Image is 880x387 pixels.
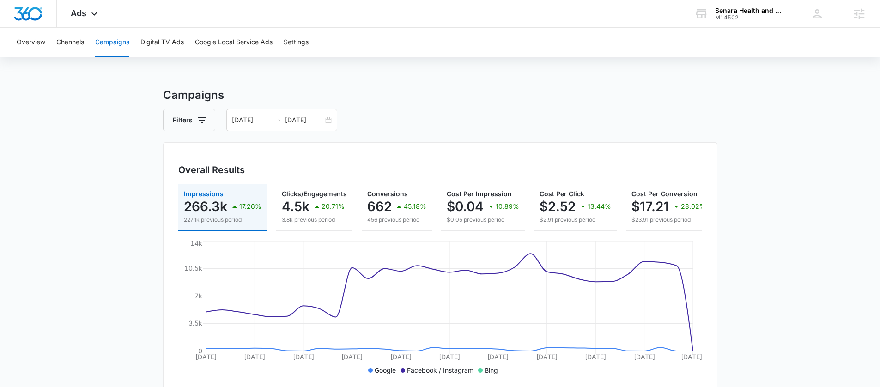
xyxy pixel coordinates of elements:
[194,292,202,300] tspan: 7k
[447,190,512,198] span: Cost Per Impression
[188,319,202,327] tspan: 3.5k
[195,353,217,361] tspan: [DATE]
[341,353,363,361] tspan: [DATE]
[282,190,347,198] span: Clicks/Engagements
[390,353,411,361] tspan: [DATE]
[715,14,783,21] div: account id
[540,216,611,224] p: $2.91 previous period
[487,353,509,361] tspan: [DATE]
[496,203,519,210] p: 10.89%
[140,28,184,57] button: Digital TV Ads
[585,353,606,361] tspan: [DATE]
[184,264,202,272] tspan: 10.5k
[292,353,314,361] tspan: [DATE]
[184,199,227,214] p: 266.3k
[447,216,519,224] p: $0.05 previous period
[588,203,611,210] p: 13.44%
[375,365,396,375] p: Google
[631,199,669,214] p: $17.21
[285,115,323,125] input: End date
[439,353,460,361] tspan: [DATE]
[367,199,392,214] p: 662
[178,163,245,177] h3: Overall Results
[282,216,347,224] p: 3.8k previous period
[184,216,261,224] p: 227.1k previous period
[447,199,484,214] p: $0.04
[681,353,702,361] tspan: [DATE]
[195,28,273,57] button: Google Local Service Ads
[198,347,202,355] tspan: 0
[540,199,576,214] p: $2.52
[163,109,215,131] button: Filters
[232,115,270,125] input: Start date
[17,28,45,57] button: Overview
[536,353,557,361] tspan: [DATE]
[184,190,224,198] span: Impressions
[282,199,310,214] p: 4.5k
[681,203,706,210] p: 28.02%
[407,365,473,375] p: Facebook / Instagram
[56,28,84,57] button: Channels
[367,216,426,224] p: 456 previous period
[95,28,129,57] button: Campaigns
[631,216,706,224] p: $23.91 previous period
[274,116,281,124] span: swap-right
[367,190,408,198] span: Conversions
[284,28,309,57] button: Settings
[274,116,281,124] span: to
[485,365,498,375] p: Bing
[633,353,655,361] tspan: [DATE]
[244,353,265,361] tspan: [DATE]
[71,8,86,18] span: Ads
[239,203,261,210] p: 17.26%
[540,190,584,198] span: Cost Per Click
[190,239,202,247] tspan: 14k
[163,87,717,103] h3: Campaigns
[404,203,426,210] p: 45.18%
[715,7,783,14] div: account name
[322,203,345,210] p: 20.71%
[631,190,698,198] span: Cost Per Conversion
